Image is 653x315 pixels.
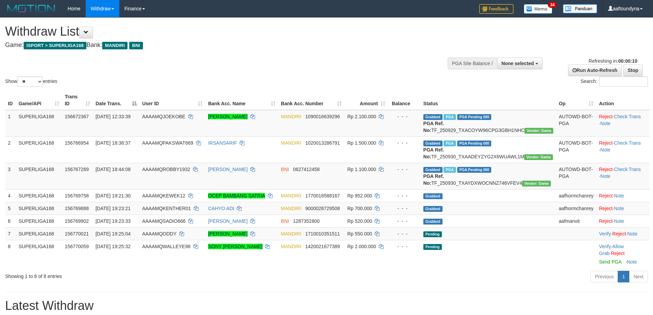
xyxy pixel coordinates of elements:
[16,90,62,110] th: Game/API: activate to sort column ascending
[62,90,93,110] th: Trans ID: activate to sort column ascending
[556,163,596,189] td: AUTOWD-BOT-PGA
[16,189,62,202] td: SUPERLIGA168
[96,206,131,211] span: [DATE] 19:23:21
[421,90,556,110] th: Status
[205,90,278,110] th: Bank Acc. Name: activate to sort column ascending
[614,114,641,119] a: Check Trans
[347,140,376,146] span: Rp 1.500.000
[281,244,301,249] span: MANDIRI
[391,166,418,173] div: - - -
[391,113,418,120] div: - - -
[140,90,206,110] th: User ID: activate to sort column ascending
[208,193,265,198] a: OCEP BAMBANG SATRIA
[5,76,57,87] label: Show entries
[556,202,596,215] td: aafhormchanrey
[5,163,16,189] td: 3
[600,147,610,153] a: Note
[589,58,637,64] span: Refreshing in:
[581,76,648,87] label: Search:
[5,136,16,163] td: 2
[5,25,428,38] h1: Withdraw List
[65,244,89,249] span: 156770059
[501,61,534,66] span: None selected
[208,140,237,146] a: IRSANSARIF
[423,147,444,159] b: PGA Ref. No:
[599,244,611,249] a: Verify
[347,114,376,119] span: Rp 2.100.000
[421,136,556,163] td: TF_250930_TXAADEYZYG2X6WUAWL1M
[421,110,556,137] td: TF_250929_TXACOYW96CPG3GBH1NHC
[497,58,543,69] button: None selected
[96,114,131,119] span: [DATE] 12:33:39
[556,110,596,137] td: AUTOWD-BOT-PGA
[16,227,62,240] td: SUPERLIGA168
[623,64,643,76] a: Stop
[618,58,637,64] strong: 00:00:10
[208,114,247,119] a: [PERSON_NAME]
[457,114,492,120] span: PGA Pending
[423,206,443,212] span: Grabbed
[423,173,444,186] b: PGA Ref. No:
[278,90,345,110] th: Bank Acc. Number: activate to sort column ascending
[524,154,553,160] span: Vendor URL: https://trx31.1velocity.biz
[611,251,625,256] a: Reject
[391,192,418,199] div: - - -
[5,299,648,313] h1: Latest Withdraw
[5,240,16,268] td: 8
[347,218,372,224] span: Rp 520.000
[293,218,320,224] span: Copy 1287352800 to clipboard
[522,181,551,186] span: Vendor URL: https://trx31.1velocity.biz
[599,244,624,256] span: ·
[347,193,372,198] span: Rp 952.000
[600,173,610,179] a: Note
[5,110,16,137] td: 1
[556,90,596,110] th: Op: activate to sort column ascending
[142,114,185,119] span: AAAAMQJOEKOBE
[305,114,340,119] span: Copy 1090016639296 to clipboard
[5,227,16,240] td: 7
[629,271,648,282] a: Next
[599,114,613,119] a: Reject
[563,4,597,13] img: panduan.png
[596,136,650,163] td: · ·
[65,193,89,198] span: 156769758
[142,140,193,146] span: AAAAMQPAKSWAT669
[391,140,418,146] div: - - -
[596,227,650,240] td: · ·
[96,218,131,224] span: [DATE] 19:23:33
[479,4,513,14] img: Feedback.jpg
[618,271,629,282] a: 1
[16,136,62,163] td: SUPERLIGA168
[17,76,43,87] select: Showentries
[556,215,596,227] td: aafmanvit
[208,167,247,172] a: [PERSON_NAME]
[344,90,388,110] th: Amount: activate to sort column ascending
[281,140,301,146] span: MANDIRI
[599,231,611,237] a: Verify
[524,128,553,134] span: Vendor URL: https://trx31.1velocity.biz
[281,114,301,119] span: MANDIRI
[596,202,650,215] td: ·
[142,167,190,172] span: AAAAMQROBBY1932
[421,163,556,189] td: TF_250930_TXAYDXWOCNNZ746VFEV4
[65,140,89,146] span: 156766954
[457,167,492,173] span: PGA Pending
[599,206,613,211] a: Reject
[16,163,62,189] td: SUPERLIGA168
[347,206,372,211] span: Rp 700.000
[281,167,289,172] span: BNI
[600,121,610,126] a: Note
[5,42,428,49] h4: Game: Bank:
[448,58,497,69] div: PGA Site Balance /
[599,140,613,146] a: Reject
[596,163,650,189] td: · ·
[5,189,16,202] td: 4
[5,3,57,14] img: MOTION_logo.png
[614,206,624,211] a: Note
[614,167,641,172] a: Check Trans
[444,114,456,120] span: Marked by aafsengchandara
[96,140,131,146] span: [DATE] 18:38:37
[65,218,89,224] span: 156769902
[423,114,443,120] span: Grabbed
[5,202,16,215] td: 5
